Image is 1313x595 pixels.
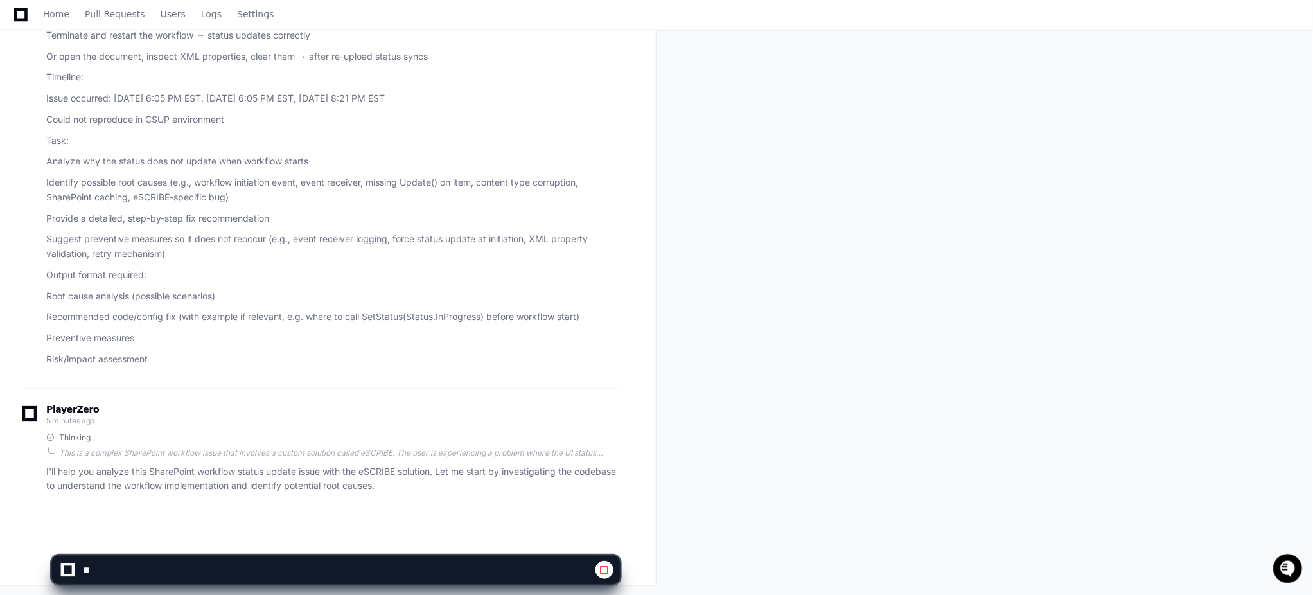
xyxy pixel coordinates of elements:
[237,10,274,18] span: Settings
[13,51,234,72] div: Welcome
[91,134,155,145] a: Powered byPylon
[46,91,620,106] p: Issue occurred: [DATE] 6:05 PM EST, [DATE] 6:05 PM EST, [DATE] 8:21 PM EST
[46,211,620,226] p: Provide a detailed, step-by-step fix recommendation
[46,70,620,85] p: Timeline:
[46,28,620,43] p: Terminate and restart the workflow → status updates correctly
[59,433,91,443] span: Thinking
[128,135,155,145] span: Pylon
[46,49,620,64] p: Or open the document, inspect XML properties, clear them → after re-upload status syncs
[46,154,620,169] p: Analyze why the status does not update when workflow starts
[46,416,94,426] span: 5 minutes ago
[46,310,620,324] p: Recommended code/config fix (with example if relevant, e.g. where to call SetStatus(Status.InProg...
[46,465,620,495] p: I'll help you analyze this SharePoint workflow status update issue with the eSCRIBE solution. Let...
[85,10,145,18] span: Pull Requests
[13,13,39,39] img: PlayerZero
[44,109,163,119] div: We're available if you need us!
[43,10,69,18] span: Home
[161,10,186,18] span: Users
[46,406,99,414] span: PlayerZero
[46,331,620,346] p: Preventive measures
[218,100,234,115] button: Start new chat
[1272,553,1307,587] iframe: Open customer support
[44,96,211,109] div: Start new chat
[201,10,222,18] span: Logs
[46,268,620,283] p: Output format required:
[46,112,620,127] p: Could not reproduce in CSUP environment
[59,448,620,459] div: This is a complex SharePoint workflow issue that involves a custom solution called eSCRIBE. The u...
[46,232,620,262] p: Suggest preventive measures so it does not reoccur (e.g., event receiver logging, force status up...
[46,289,620,304] p: Root cause analysis (possible scenarios)
[46,352,620,367] p: Risk/impact assessment
[13,96,36,119] img: 1736555170064-99ba0984-63c1-480f-8ee9-699278ef63ed
[46,134,620,148] p: Task:
[46,175,620,205] p: Identify possible root causes (e.g., workflow initiation event, event receiver, missing Update() ...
